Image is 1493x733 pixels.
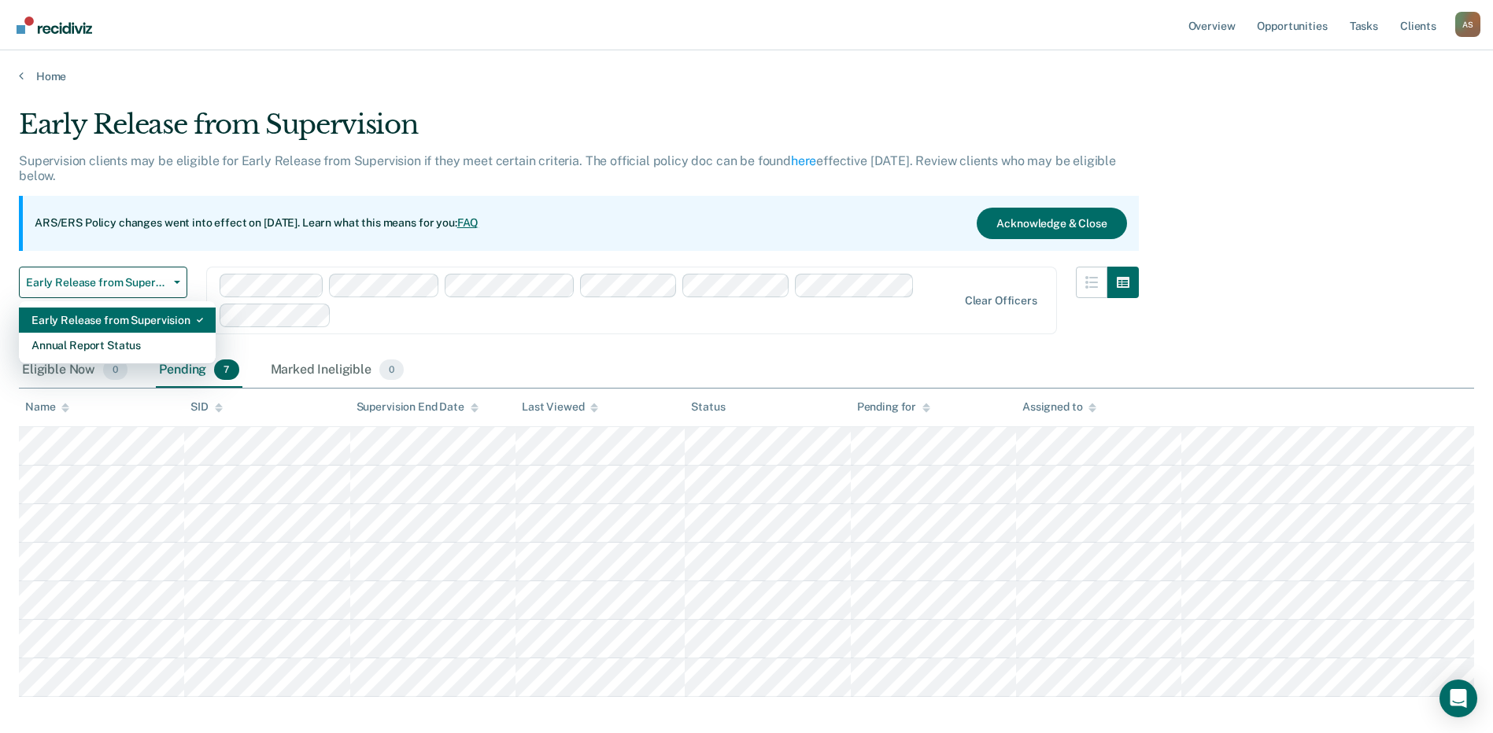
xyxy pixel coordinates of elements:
[25,400,69,414] div: Name
[19,267,187,298] button: Early Release from Supervision
[357,400,479,414] div: Supervision End Date
[156,353,242,388] div: Pending7
[214,359,238,380] span: 7
[1455,12,1480,37] div: A S
[19,109,1139,153] div: Early Release from Supervision
[791,153,816,168] a: here
[379,359,404,380] span: 0
[17,17,92,34] img: Recidiviz
[1022,400,1096,414] div: Assigned to
[19,153,1116,183] p: Supervision clients may be eligible for Early Release from Supervision if they meet certain crite...
[26,276,168,289] span: Early Release from Supervision
[31,308,203,333] div: Early Release from Supervision
[857,400,930,414] div: Pending for
[31,333,203,358] div: Annual Report Status
[977,208,1126,239] button: Acknowledge & Close
[35,215,479,231] p: ARS/ERS Policy changes went into effect on [DATE]. Learn what this means for you:
[19,353,131,388] div: Eligible Now0
[190,400,223,414] div: SID
[19,69,1474,83] a: Home
[1439,680,1477,717] div: Open Intercom Messenger
[522,400,598,414] div: Last Viewed
[457,216,479,229] a: FAQ
[103,359,127,380] span: 0
[691,400,725,414] div: Status
[268,353,408,388] div: Marked Ineligible0
[1455,12,1480,37] button: Profile dropdown button
[965,294,1037,308] div: Clear officers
